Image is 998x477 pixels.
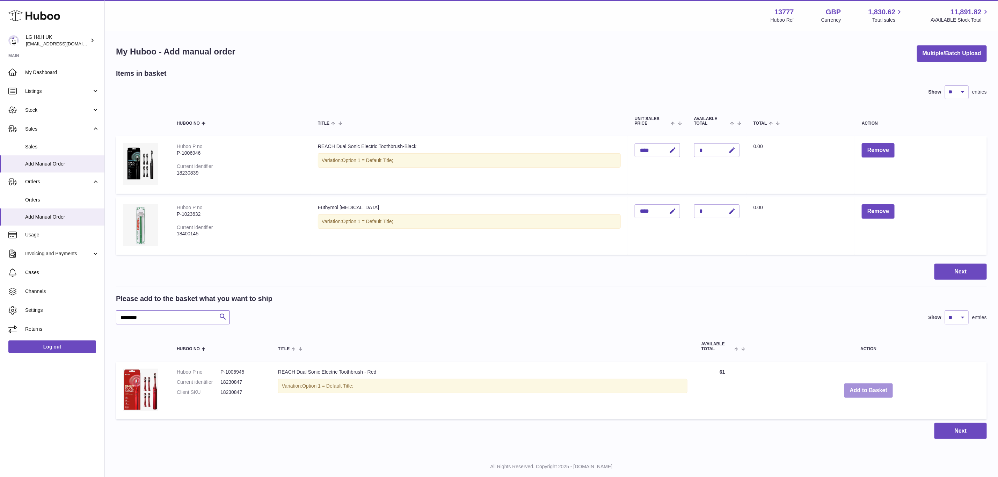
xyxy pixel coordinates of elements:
[701,342,733,351] span: AVAILABLE Total
[177,150,304,156] div: P-1006946
[950,7,982,17] span: 11,891.82
[123,143,158,185] img: REACH Dual Sonic Electric Toothbrush-Black
[868,7,896,17] span: 1,830.62
[25,197,99,203] span: Orders
[318,121,329,126] span: Title
[123,204,158,246] img: Euthymol Tongue Cleaner
[278,347,290,351] span: Title
[844,383,893,398] button: Add to Basket
[177,347,200,351] span: Huboo no
[868,7,904,23] a: 1,830.62 Total sales
[177,379,220,386] dt: Current identifier
[928,89,941,95] label: Show
[342,157,393,163] span: Option 1 = Default Title;
[25,178,92,185] span: Orders
[220,379,264,386] dd: 18230847
[25,144,99,150] span: Sales
[862,204,895,219] button: Remove
[220,389,264,396] dd: 18230847
[25,250,92,257] span: Invoicing and Payments
[318,153,621,168] div: Variation:
[694,117,729,126] span: AVAILABLE Total
[862,143,895,157] button: Remove
[220,369,264,375] dd: P-1006945
[177,225,213,230] div: Current identifier
[311,197,628,255] td: Euthymol [MEDICAL_DATA]
[753,205,763,210] span: 0.00
[25,307,99,314] span: Settings
[278,379,687,393] div: Variation:
[934,264,987,280] button: Next
[123,369,158,411] img: REACH Dual Sonic Electric Toothbrush - Red
[26,34,89,47] div: LG H&H UK
[821,17,841,23] div: Currency
[931,17,990,23] span: AVAILABLE Stock Total
[771,17,794,23] div: Huboo Ref
[271,362,694,419] td: REACH Dual Sonic Electric Toothbrush - Red
[116,294,272,303] h2: Please add to the basket what you want to ship
[177,144,203,149] div: Huboo P no
[311,136,628,194] td: REACH Dual Sonic Electric Toothbrush-Black
[116,46,235,57] h1: My Huboo - Add manual order
[826,7,841,17] strong: GBP
[110,463,992,470] p: All Rights Reserved. Copyright 2025 - [DOMAIN_NAME]
[177,163,213,169] div: Current identifier
[862,121,980,126] div: Action
[342,219,393,224] span: Option 1 = Default Title;
[917,45,987,62] button: Multiple/Batch Upload
[25,161,99,167] span: Add Manual Order
[25,269,99,276] span: Cases
[635,117,669,126] span: Unit Sales Price
[931,7,990,23] a: 11,891.82 AVAILABLE Stock Total
[972,89,987,95] span: entries
[928,314,941,321] label: Show
[302,383,354,389] span: Option 1 = Default Title;
[177,205,203,210] div: Huboo P no
[753,121,767,126] span: Total
[25,214,99,220] span: Add Manual Order
[177,211,304,218] div: P-1023632
[177,121,200,126] span: Huboo no
[318,214,621,229] div: Variation:
[26,41,103,46] span: [EMAIL_ADDRESS][DOMAIN_NAME]
[25,107,92,113] span: Stock
[177,230,304,237] div: 18400145
[750,335,987,358] th: Action
[116,69,167,78] h2: Items in basket
[694,362,750,419] td: 61
[25,288,99,295] span: Channels
[934,423,987,439] button: Next
[25,69,99,76] span: My Dashboard
[774,7,794,17] strong: 13777
[177,389,220,396] dt: Client SKU
[753,144,763,149] span: 0.00
[25,326,99,332] span: Returns
[25,126,92,132] span: Sales
[972,314,987,321] span: entries
[872,17,903,23] span: Total sales
[177,170,304,176] div: 18230839
[25,88,92,95] span: Listings
[8,35,19,46] img: internalAdmin-13777@internal.huboo.com
[25,232,99,238] span: Usage
[177,369,220,375] dt: Huboo P no
[8,340,96,353] a: Log out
